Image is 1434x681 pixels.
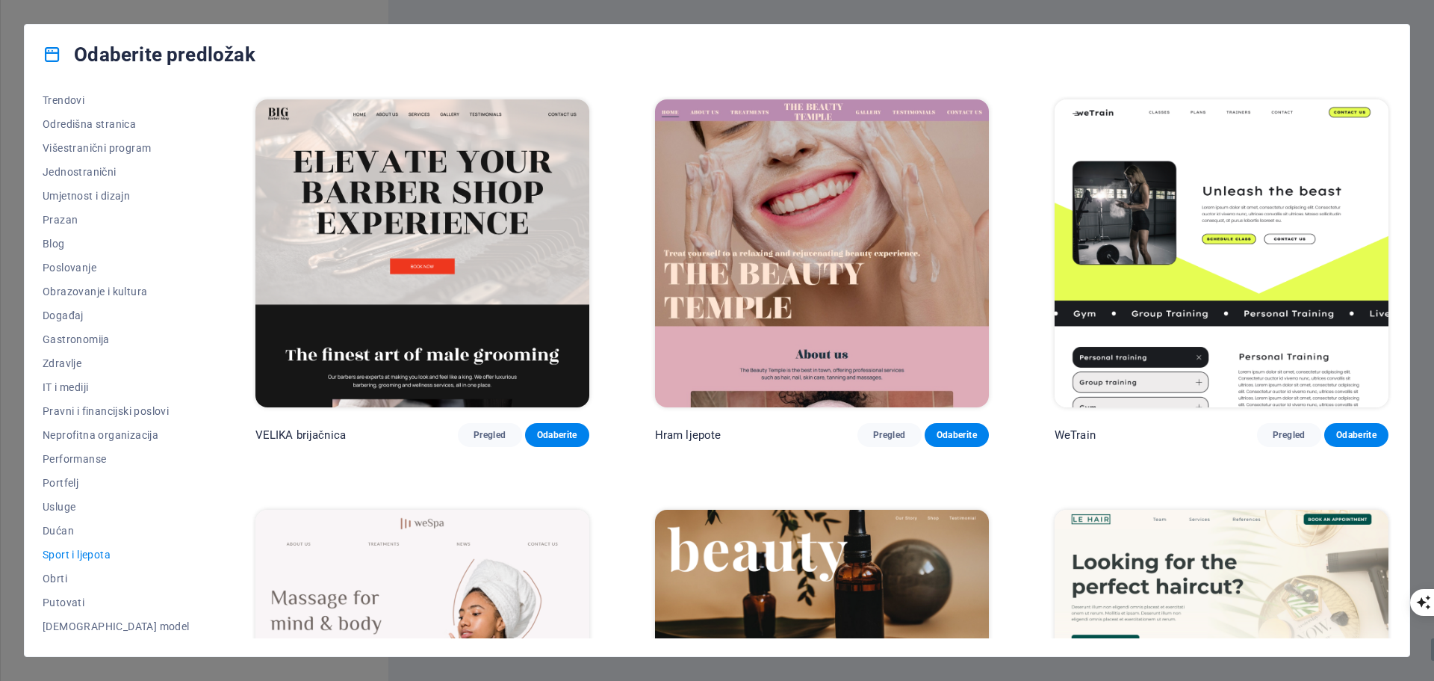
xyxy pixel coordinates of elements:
[43,495,190,519] button: Usluge
[43,208,190,232] button: Prazan
[43,549,111,561] font: Sport i ljepota
[43,357,81,369] font: Zdravlje
[43,453,106,465] font: Performanse
[43,333,110,345] font: Gastronomija
[43,573,67,585] font: Obrti
[525,423,589,447] button: Odaberite
[43,620,190,632] font: [DEMOGRAPHIC_DATA] model
[43,136,190,160] button: Višestranični program
[43,112,190,136] button: Odredišna stranica
[43,184,190,208] button: Umjetnost i dizajn
[925,423,989,447] button: Odaberite
[43,471,190,495] button: Portfelj
[43,375,190,399] button: IT i mediji
[873,430,905,440] font: Pregled
[43,447,190,471] button: Performanse
[43,597,84,608] font: Putovati
[43,477,78,489] font: Portfelj
[1273,430,1305,440] font: Pregled
[655,99,989,407] img: Hram ljepote
[43,429,158,441] font: Neprofitna organizacija
[255,428,346,442] font: VELIKA brijačnica
[43,256,190,280] button: Poslovanje
[43,351,190,375] button: Zdravlje
[255,99,589,407] img: VELIKA brijačnica
[43,238,65,250] font: Blog
[43,501,75,513] font: Usluge
[43,280,190,303] button: Obrazovanje i kultura
[43,309,84,321] font: Događaj
[1324,423,1388,447] button: Odaberite
[43,160,190,184] button: Jednostranični
[43,190,130,202] font: Umjetnost i dizajn
[43,614,190,638] button: [DEMOGRAPHIC_DATA] model
[43,262,96,274] font: Poslovanje
[1055,428,1096,442] font: WeTrain
[43,519,190,543] button: Dućan
[43,166,117,178] font: Jednostranični
[43,567,190,591] button: Obrti
[43,94,84,106] font: Trendovi
[1336,430,1376,440] font: Odaberite
[857,423,922,447] button: Pregled
[43,303,190,327] button: Događaj
[43,381,88,393] font: IT i mediji
[43,88,190,112] button: Trendovi
[43,543,190,567] button: Sport i ljepota
[43,118,136,130] font: Odredišna stranica
[43,142,151,154] font: Višestranični program
[537,430,577,440] font: Odaberite
[43,525,74,537] font: Dućan
[43,423,190,447] button: Neprofitna organizacija
[43,214,78,226] font: Prazan
[43,286,147,298] font: Obrazovanje i kultura
[43,327,190,351] button: Gastronomija
[458,423,522,447] button: Pregled
[43,399,190,423] button: Pravni i financijski poslovi
[74,43,255,66] font: Odaberite predložak
[1257,423,1321,447] button: Pregled
[43,405,169,417] font: Pravni i financijski poslovi
[474,430,506,440] font: Pregled
[937,430,977,440] font: Odaberite
[655,428,721,442] font: Hram ljepote
[43,232,190,256] button: Blog
[43,591,190,614] button: Putovati
[1055,99,1388,407] img: WeTrain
